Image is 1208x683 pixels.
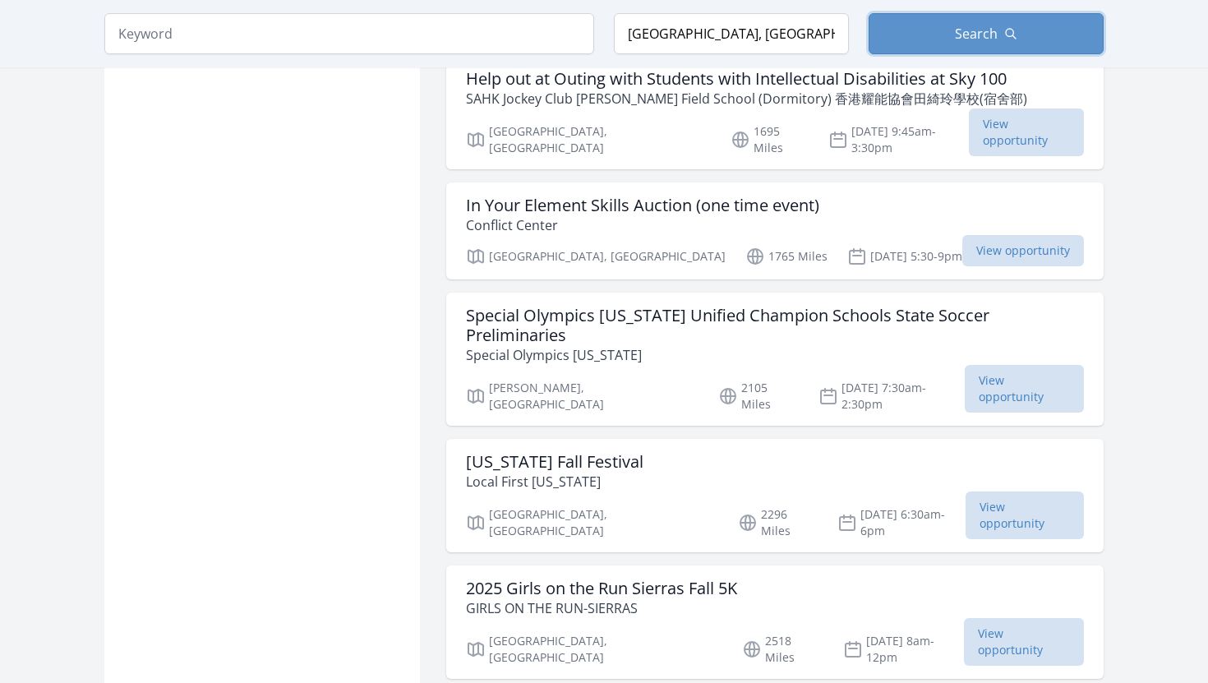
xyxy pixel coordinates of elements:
span: View opportunity [965,365,1084,413]
p: 2105 Miles [718,380,799,413]
p: Special Olympics [US_STATE] [466,345,1084,365]
h3: Special Olympics [US_STATE] Unified Champion Schools State Soccer Preliminaries [466,306,1084,345]
p: [PERSON_NAME], [GEOGRAPHIC_DATA] [466,380,699,413]
p: [DATE] 5:30-9pm [847,247,962,266]
p: 2296 Miles [738,506,818,539]
a: Help out at Outing with Students with Intellectual Disabilities at Sky 100 SAHK Jockey Club [PERS... [446,56,1104,169]
p: [DATE] 7:30am-2:30pm [818,380,965,413]
h3: 2025 Girls on the Run Sierras Fall 5K [466,579,737,598]
a: [US_STATE] Fall Festival Local First [US_STATE] [GEOGRAPHIC_DATA], [GEOGRAPHIC_DATA] 2296 Miles [... [446,439,1104,552]
h3: Help out at Outing with Students with Intellectual Disabilities at Sky 100 [466,69,1027,89]
span: View opportunity [964,618,1084,666]
p: [DATE] 8am-12pm [843,633,964,666]
span: View opportunity [962,235,1084,266]
h3: [US_STATE] Fall Festival [466,452,643,472]
a: In Your Element Skills Auction (one time event) Conflict Center [GEOGRAPHIC_DATA], [GEOGRAPHIC_DA... [446,182,1104,279]
p: 1695 Miles [731,123,808,156]
p: [GEOGRAPHIC_DATA], [GEOGRAPHIC_DATA] [466,506,718,539]
a: 2025 Girls on the Run Sierras Fall 5K GIRLS ON THE RUN-SIERRAS [GEOGRAPHIC_DATA], [GEOGRAPHIC_DAT... [446,565,1104,679]
span: View opportunity [969,108,1084,156]
p: 1765 Miles [745,247,828,266]
p: [GEOGRAPHIC_DATA], [GEOGRAPHIC_DATA] [466,123,711,156]
a: Special Olympics [US_STATE] Unified Champion Schools State Soccer Preliminaries Special Olympics ... [446,293,1104,426]
input: Keyword [104,13,594,54]
p: SAHK Jockey Club [PERSON_NAME] Field School (Dormitory) 香港耀能協會田綺玲學校(宿舍部) [466,89,1027,108]
p: [GEOGRAPHIC_DATA], [GEOGRAPHIC_DATA] [466,247,726,266]
p: [DATE] 9:45am-3:30pm [828,123,969,156]
p: Local First [US_STATE] [466,472,643,491]
p: GIRLS ON THE RUN-SIERRAS [466,598,737,618]
input: Location [614,13,849,54]
span: Search [955,24,998,44]
p: [DATE] 6:30am-6pm [837,506,966,539]
button: Search [869,13,1104,54]
h3: In Your Element Skills Auction (one time event) [466,196,819,215]
p: 2518 Miles [742,633,823,666]
p: Conflict Center [466,215,819,235]
p: [GEOGRAPHIC_DATA], [GEOGRAPHIC_DATA] [466,633,722,666]
span: View opportunity [966,491,1084,539]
